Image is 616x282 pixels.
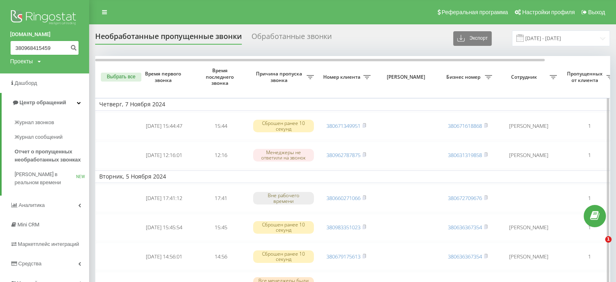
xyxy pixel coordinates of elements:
span: Журнал сообщений [15,133,62,141]
a: 380631319858 [448,151,482,159]
button: Экспорт [453,31,492,46]
td: 17:41 [192,185,249,212]
input: Поиск по номеру [10,41,79,55]
td: 15:44 [192,112,249,140]
td: 14:56 [192,243,249,270]
td: [DATE] 15:44:47 [136,112,192,140]
a: 380962787875 [326,151,360,159]
a: Журнал сообщений [15,130,89,144]
a: 380636367354 [448,253,482,260]
span: Сотрудник [500,74,550,80]
span: Причина пропуска звонка [253,71,307,83]
div: Необработанные пропущенные звонки [95,32,242,45]
span: Дашборд [15,80,37,86]
td: [DATE] 17:41:12 [136,185,192,212]
span: Mini CRM [17,222,39,228]
div: Сброшен ранее 10 секунд [253,120,314,132]
a: 380679175613 [326,253,360,260]
a: Отчет о пропущенных необработанных звонках [15,144,89,167]
span: Средства [18,260,42,267]
span: [PERSON_NAME] в реальном времени [15,170,76,187]
a: [DOMAIN_NAME] [10,30,79,39]
a: 380660271066 [326,194,360,202]
span: Реферальная программа [441,9,508,15]
td: [PERSON_NAME] [496,214,561,241]
div: Сброшен ранее 10 секунд [253,221,314,233]
span: Выход [588,9,605,15]
td: 15:45 [192,214,249,241]
div: Проекты [10,57,33,65]
span: Журнал звонков [15,118,54,127]
a: 380671349951 [326,122,360,129]
span: 1 [605,236,612,243]
a: Журнал звонков [15,115,89,130]
span: Настройки профиля [522,9,575,15]
td: 12:16 [192,142,249,169]
span: Время последнего звонка [199,67,243,86]
span: Отчет о пропущенных необработанных звонках [15,148,85,164]
a: 380672709676 [448,194,482,202]
td: [DATE] 14:56:01 [136,243,192,270]
span: Время первого звонка [142,71,186,83]
span: Пропущенных от клиента [565,71,606,83]
span: Номер клиента [322,74,363,80]
td: [PERSON_NAME] [496,142,561,169]
div: Обработанные звонки [252,32,332,45]
div: Сброшен ранее 10 секунд [253,250,314,263]
a: 380671618868 [448,122,482,129]
span: [PERSON_NAME] [382,74,433,80]
a: 380636367354 [448,224,482,231]
div: Вне рабочего времени [253,192,314,204]
span: Аналитика [19,202,45,208]
td: [PERSON_NAME] [496,243,561,270]
td: [DATE] 15:45:54 [136,214,192,241]
iframe: Intercom live chat [588,236,608,256]
a: 380983351023 [326,224,360,231]
span: Центр обращений [19,99,66,105]
span: Маркетплейс интеграций [18,241,79,247]
div: Менеджеры не ответили на звонок [253,149,314,161]
a: [PERSON_NAME] в реальном времениNEW [15,167,89,190]
a: Центр обращений [2,93,89,112]
button: Выбрать все [101,73,141,82]
span: Бизнес номер [443,74,485,80]
td: [DATE] 12:16:01 [136,142,192,169]
td: [PERSON_NAME] [496,112,561,140]
img: Ringostat logo [10,8,79,28]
